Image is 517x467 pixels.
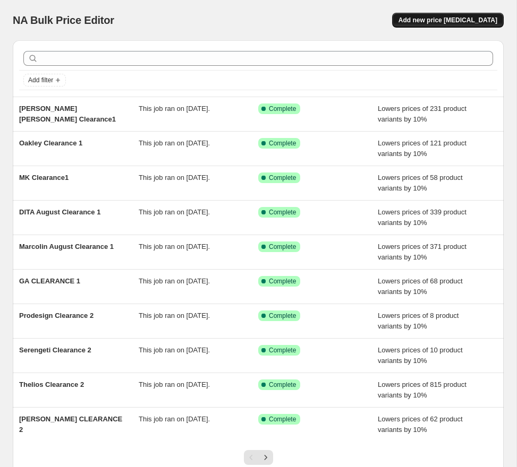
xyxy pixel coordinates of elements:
[269,105,296,113] span: Complete
[399,16,497,24] span: Add new price [MEDICAL_DATA]
[23,74,66,87] button: Add filter
[28,76,53,84] span: Add filter
[392,13,504,28] button: Add new price [MEDICAL_DATA]
[19,139,82,147] span: Oakley Clearance 1
[139,208,210,216] span: This job ran on [DATE].
[269,380,296,389] span: Complete
[378,415,463,434] span: Lowers prices of 62 product variants by 10%
[139,243,210,250] span: This job ran on [DATE].
[19,174,69,181] span: MK Clearance1
[378,312,459,330] span: Lowers prices of 8 product variants by 10%
[19,243,114,250] span: Marcolin August Clearance 1
[139,415,210,423] span: This job ran on [DATE].
[269,243,296,251] span: Complete
[269,139,296,148] span: Complete
[269,174,296,182] span: Complete
[139,139,210,147] span: This job ran on [DATE].
[244,450,273,465] nav: Pagination
[378,139,467,158] span: Lowers prices of 121 product variants by 10%
[269,277,296,286] span: Complete
[19,415,122,434] span: [PERSON_NAME] CLEARANCE 2
[19,312,94,319] span: Prodesign Clearance 2
[139,174,210,181] span: This job ran on [DATE].
[139,105,210,113] span: This job ran on [DATE].
[139,312,210,319] span: This job ran on [DATE].
[269,312,296,320] span: Complete
[139,277,210,285] span: This job ran on [DATE].
[19,277,80,285] span: GA CLEARANCE 1
[13,14,114,26] span: NA Bulk Price Editor
[19,346,91,354] span: Serengeti Clearance 2
[378,346,463,365] span: Lowers prices of 10 product variants by 10%
[139,346,210,354] span: This job ran on [DATE].
[378,208,467,227] span: Lowers prices of 339 product variants by 10%
[269,415,296,423] span: Complete
[139,380,210,388] span: This job ran on [DATE].
[378,277,463,296] span: Lowers prices of 68 product variants by 10%
[269,346,296,354] span: Complete
[378,243,467,261] span: Lowers prices of 371 product variants by 10%
[378,380,467,399] span: Lowers prices of 815 product variants by 10%
[19,208,100,216] span: DITA August Clearance 1
[378,174,463,192] span: Lowers prices of 58 product variants by 10%
[19,380,84,388] span: Thelios Clearance 2
[258,450,273,465] button: Next
[269,208,296,217] span: Complete
[378,105,467,123] span: Lowers prices of 231 product variants by 10%
[19,105,116,123] span: [PERSON_NAME] [PERSON_NAME] Clearance1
